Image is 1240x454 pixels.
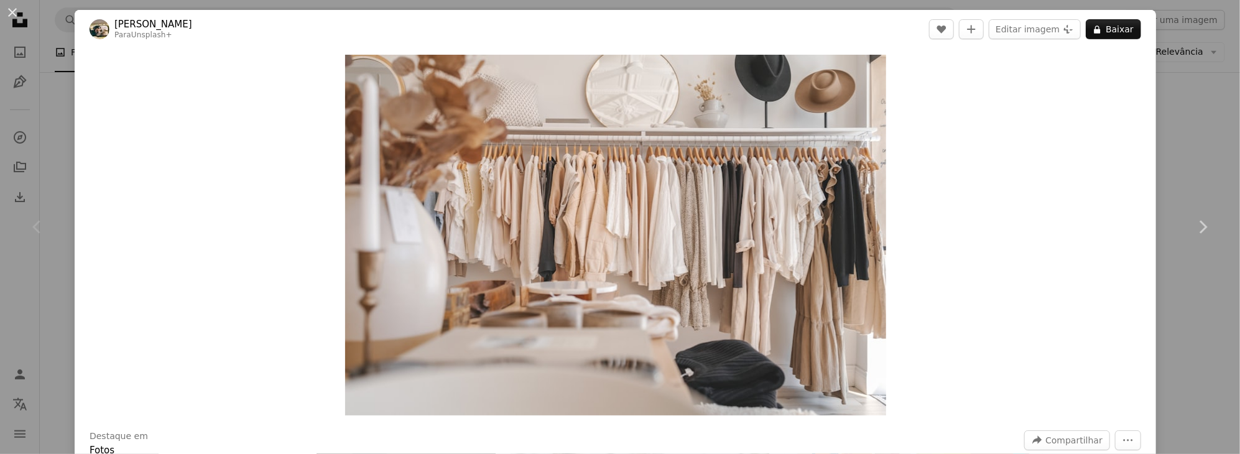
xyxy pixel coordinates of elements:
div: Para [114,30,192,40]
button: Editar imagem [989,19,1081,39]
button: Ampliar esta imagem [345,55,886,415]
img: um rack de roupas e chapéus em um quarto [345,55,886,415]
h3: Destaque em [90,430,148,443]
button: Mais ações [1115,430,1141,450]
a: Unsplash+ [131,30,172,39]
span: Compartilhar [1045,431,1103,450]
img: Ir para o perfil de Hans [90,19,109,39]
a: [PERSON_NAME] [114,18,192,30]
button: Curtir [929,19,954,39]
button: Adicionar à coleção [959,19,984,39]
button: Compartilhar esta imagem [1024,430,1110,450]
button: Baixar [1086,19,1141,39]
a: Próximo [1165,167,1240,287]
